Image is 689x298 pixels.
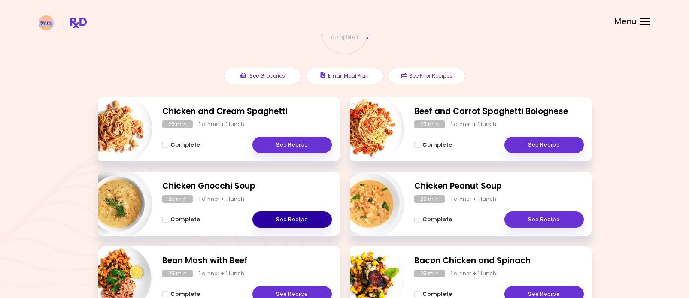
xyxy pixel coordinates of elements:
[81,93,152,165] img: Info - Chicken and Cream Spaghetti
[504,137,584,153] a: See Recipe - Beef and Carrot Spaghetti Bolognese
[224,68,301,84] button: See Groceries
[162,105,332,118] h2: Chicken and Cream Spaghetti
[414,105,584,118] h2: Beef and Carrot Spaghetti Bolognese
[252,211,332,228] a: See Recipe - Chicken Gnocchi Soup
[162,140,200,150] button: Complete - Chicken and Cream Spaghetti
[615,18,637,25] span: Menu
[388,68,465,84] button: See Prior Recipes
[422,141,452,148] span: Complete
[414,140,452,150] button: Complete - Beef and Carrot Spaghetti Bolognese
[39,15,87,30] img: RxDiet
[333,168,404,239] img: Info - Chicken Peanut Soup
[414,180,584,193] h2: Chicken Peanut Soup
[162,214,200,225] button: Complete - Chicken Gnocchi Soup
[170,216,200,223] span: Complete
[162,255,332,267] h2: Bean Mash with Beef
[162,270,193,277] div: 25 min
[504,211,584,228] a: See Recipe - Chicken Peanut Soup
[422,216,452,223] span: Complete
[414,270,445,277] div: 25 min
[414,255,584,267] h2: Bacon Chicken and Spinach
[451,120,497,128] div: 1 dinner + 1 lunch
[333,93,404,165] img: Info - Beef and Carrot Spaghetti Bolognese
[451,270,497,277] div: 1 dinner + 1 lunch
[199,270,245,277] div: 1 dinner + 1 lunch
[414,214,452,225] button: Complete - Chicken Peanut Soup
[162,120,193,128] div: 25 min
[199,120,245,128] div: 1 dinner + 1 lunch
[422,291,452,298] span: Complete
[331,35,358,40] span: completed
[170,291,200,298] span: Complete
[162,195,193,203] div: 25 min
[414,195,445,203] div: 20 min
[306,68,383,84] button: Email Meal Plan
[414,120,445,128] div: 25 min
[451,195,497,203] div: 1 dinner + 1 lunch
[170,141,200,148] span: Complete
[162,180,332,193] h2: Chicken Gnocchi Soup
[252,137,332,153] a: See Recipe - Chicken and Cream Spaghetti
[81,168,152,239] img: Info - Chicken Gnocchi Soup
[199,195,245,203] div: 1 dinner + 1 lunch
